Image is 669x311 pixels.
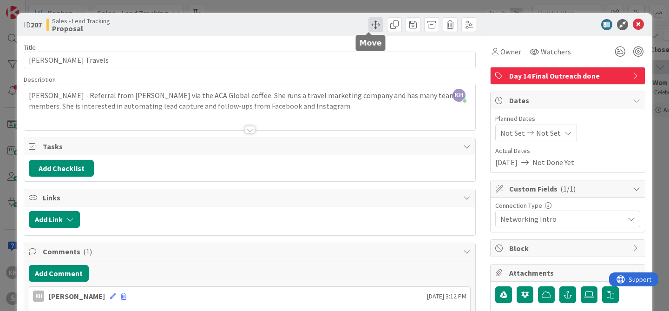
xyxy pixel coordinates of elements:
[495,157,518,168] span: [DATE]
[500,212,619,225] span: Networking Intro
[509,243,628,254] span: Block
[453,89,466,102] span: KH
[29,265,89,282] button: Add Comment
[536,127,561,139] span: Not Set
[29,211,80,228] button: Add Link
[24,19,42,30] span: ID
[43,246,459,257] span: Comments
[83,247,92,256] span: ( 1 )
[509,267,628,278] span: Attachments
[24,75,56,84] span: Description
[31,20,42,29] b: 207
[427,291,466,301] span: [DATE] 3:12 PM
[52,17,110,25] span: Sales - Lead Tracking
[43,141,459,152] span: Tasks
[509,70,628,81] span: Day 14 Final Outreach done
[500,46,521,57] span: Owner
[360,39,382,47] h5: Move
[560,184,576,193] span: ( 1/1 )
[29,160,94,177] button: Add Checklist
[29,90,471,111] p: [PERSON_NAME] - Referral from [PERSON_NAME] via the ACA Global coffee. She runs a travel marketin...
[20,1,42,13] span: Support
[541,46,571,57] span: Watchers
[495,114,640,124] span: Planned Dates
[509,95,628,106] span: Dates
[52,25,110,32] b: Proposal
[495,146,640,156] span: Actual Dates
[49,291,105,302] div: [PERSON_NAME]
[24,52,476,68] input: type card name here...
[24,43,36,52] label: Title
[43,192,459,203] span: Links
[509,183,628,194] span: Custom Fields
[495,202,640,209] div: Connection Type
[33,291,44,302] div: KH
[500,127,525,139] span: Not Set
[532,157,574,168] span: Not Done Yet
